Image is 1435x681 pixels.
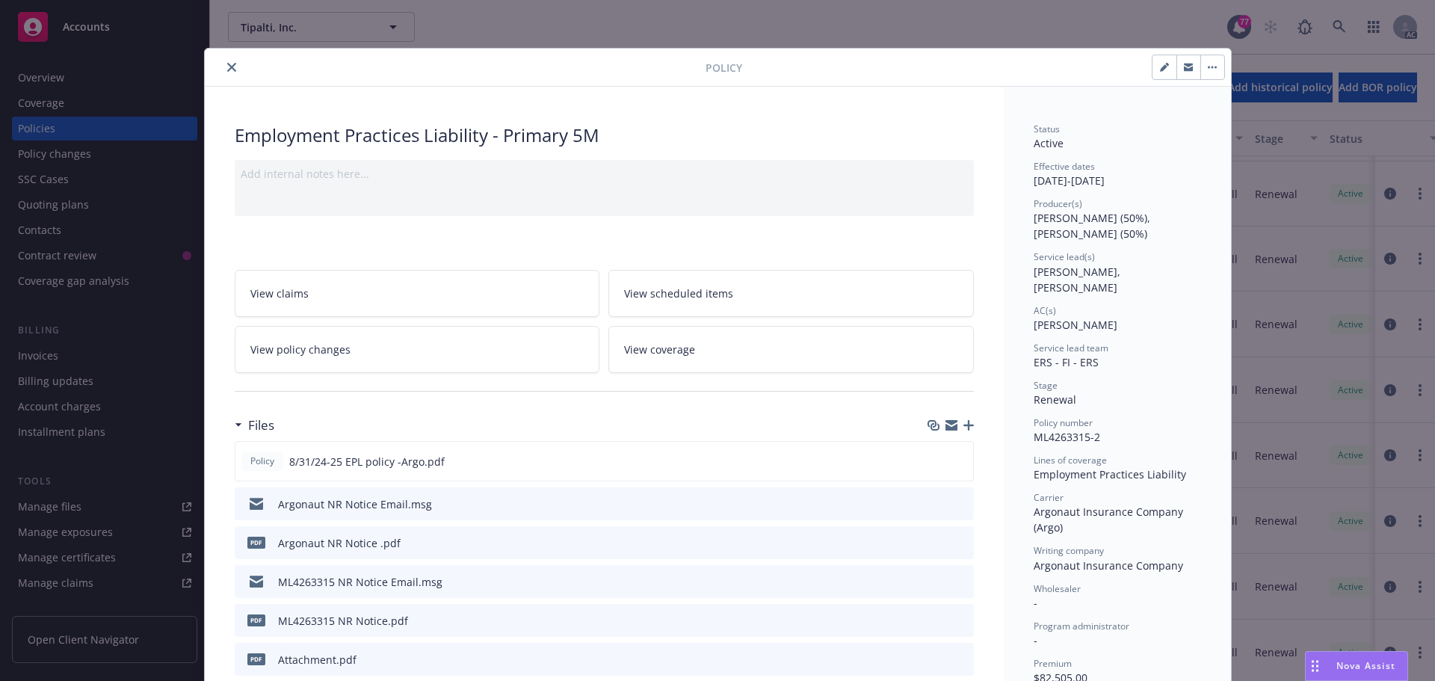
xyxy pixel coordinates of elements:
a: View scheduled items [608,270,974,317]
span: pdf [247,653,265,665]
button: preview file [954,652,968,668]
div: Employment Practices Liability - Primary 5M [235,123,974,148]
span: [PERSON_NAME] (50%), [PERSON_NAME] (50%) [1034,211,1153,241]
span: Writing company [1034,544,1104,557]
div: ML4263315 NR Notice Email.msg [278,574,442,590]
span: Status [1034,123,1060,135]
span: Service lead(s) [1034,250,1095,263]
div: Files [235,416,274,435]
span: Stage [1034,379,1058,392]
span: Nova Assist [1336,659,1395,672]
span: ML4263315-2 [1034,430,1100,444]
button: download file [931,496,942,512]
span: - [1034,633,1037,647]
button: download file [931,652,942,668]
span: Carrier [1034,491,1064,504]
button: download file [930,454,942,469]
span: pdf [247,537,265,548]
span: View claims [250,286,309,301]
span: Service lead team [1034,342,1108,354]
span: Policy [247,454,277,468]
button: download file [931,574,942,590]
div: Attachment.pdf [278,652,357,668]
span: AC(s) [1034,304,1056,317]
button: Nova Assist [1305,651,1408,681]
span: Producer(s) [1034,197,1082,210]
span: Policy number [1034,416,1093,429]
h3: Files [248,416,274,435]
span: Policy [706,60,742,76]
span: View coverage [624,342,695,357]
div: Drag to move [1306,652,1324,680]
button: close [223,58,241,76]
span: View scheduled items [624,286,733,301]
a: View coverage [608,326,974,373]
div: Add internal notes here... [241,166,968,182]
span: [PERSON_NAME] [1034,318,1117,332]
span: ERS - FI - ERS [1034,355,1099,369]
button: preview file [954,454,967,469]
span: [PERSON_NAME], [PERSON_NAME] [1034,265,1123,295]
button: download file [931,613,942,629]
span: 8/31/24-25 EPL policy -Argo.pdf [289,454,445,469]
span: Premium [1034,657,1072,670]
span: Wholesaler [1034,582,1081,595]
button: preview file [954,574,968,590]
span: Active [1034,136,1064,150]
span: Argonaut Insurance Company [1034,558,1183,573]
button: preview file [954,613,968,629]
div: Argonaut NR Notice .pdf [278,535,401,551]
button: preview file [954,496,968,512]
span: Lines of coverage [1034,454,1107,466]
span: pdf [247,614,265,626]
span: Employment Practices Liability [1034,467,1186,481]
a: View claims [235,270,600,317]
span: View policy changes [250,342,351,357]
span: Program administrator [1034,620,1129,632]
div: ML4263315 NR Notice.pdf [278,613,408,629]
div: Argonaut NR Notice Email.msg [278,496,432,512]
span: Argonaut Insurance Company (Argo) [1034,505,1186,534]
span: Renewal [1034,392,1076,407]
button: download file [931,535,942,551]
button: preview file [954,535,968,551]
div: [DATE] - [DATE] [1034,160,1201,188]
span: - [1034,596,1037,610]
a: View policy changes [235,326,600,373]
span: Effective dates [1034,160,1095,173]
